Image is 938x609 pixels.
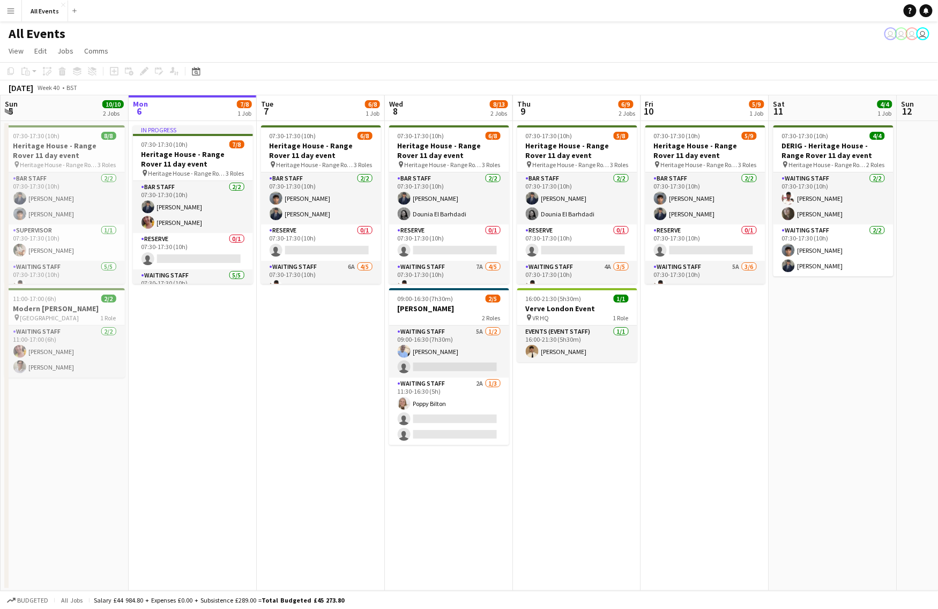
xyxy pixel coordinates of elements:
[131,105,148,117] span: 6
[398,295,453,303] span: 09:00-16:30 (7h30m)
[101,295,116,303] span: 2/2
[619,100,634,108] span: 6/9
[611,161,629,169] span: 3 Roles
[900,105,914,117] span: 12
[358,132,373,140] span: 6/8
[398,132,444,140] span: 07:30-17:30 (10h)
[20,161,98,169] span: Heritage House - Range Rover 11 day event
[517,261,637,359] app-card-role: Waiting Staff4A3/507:30-17:30 (10h)[PERSON_NAME]
[526,295,582,303] span: 16:00-21:30 (5h30m)
[389,304,509,313] h3: [PERSON_NAME]
[101,132,116,140] span: 8/8
[80,44,113,58] a: Comms
[654,132,701,140] span: 07:30-17:30 (10h)
[517,304,637,313] h3: Verve London Event
[614,132,629,140] span: 5/8
[22,1,68,21] button: All Events
[259,105,273,117] span: 7
[229,140,244,148] span: 7/8
[261,261,381,359] app-card-role: Waiting Staff6A4/507:30-17:30 (10h)[PERSON_NAME]
[59,596,85,604] span: All jobs
[389,378,509,445] app-card-role: Waiting Staff2A1/311:30-16:30 (5h)Poppy Bilton
[5,141,125,160] h3: Heritage House - Range Rover 11 day event
[517,326,637,362] app-card-role: Events (Event Staff)1/116:00-21:30 (5h30m)[PERSON_NAME]
[388,105,403,117] span: 8
[261,125,381,284] div: 07:30-17:30 (10h)6/8Heritage House - Range Rover 11 day event Heritage House - Range Rover 11 day...
[533,314,549,322] span: VR HQ
[9,82,33,93] div: [DATE]
[645,224,765,261] app-card-role: Reserve0/107:30-17:30 (10h)
[517,141,637,160] h3: Heritage House - Range Rover 11 day event
[9,26,65,42] h1: All Events
[902,99,914,109] span: Sun
[645,141,765,160] h3: Heritage House - Range Rover 11 day event
[237,109,251,117] div: 1 Job
[5,595,50,606] button: Budgeted
[789,161,867,169] span: Heritage House - Range Rover 11 day event
[878,109,892,117] div: 1 Job
[226,169,244,177] span: 3 Roles
[98,161,116,169] span: 3 Roles
[84,46,108,56] span: Comms
[17,597,48,604] span: Budgeted
[5,172,125,224] app-card-role: Bar Staff2/207:30-17:30 (10h)[PERSON_NAME][PERSON_NAME]
[490,100,508,108] span: 8/13
[5,224,125,261] app-card-role: Supervisor1/107:30-17:30 (10h)[PERSON_NAME]
[773,172,894,224] app-card-role: Waiting Staff2/207:30-17:30 (10h)[PERSON_NAME][PERSON_NAME]
[645,99,654,109] span: Fri
[5,288,125,378] div: 11:00-17:00 (6h)2/2Modern [PERSON_NAME] [GEOGRAPHIC_DATA]1 RoleWaiting Staff2/211:00-17:00 (6h)[P...
[645,172,765,224] app-card-role: Bar Staff2/207:30-17:30 (10h)[PERSON_NAME][PERSON_NAME]
[906,27,919,40] app-user-avatar: Nathan Wong
[5,261,125,359] app-card-role: Waiting Staff5/507:30-17:30 (10h)[PERSON_NAME]
[742,132,757,140] span: 5/9
[749,100,764,108] span: 5/9
[237,100,252,108] span: 7/8
[486,132,501,140] span: 6/8
[773,125,894,276] app-job-card: 07:30-17:30 (10h)4/4DERIG - Heritage House - Range Rover 11 day event Heritage House - Range Rove...
[645,125,765,284] app-job-card: 07:30-17:30 (10h)5/9Heritage House - Range Rover 11 day event Heritage House - Range Rover 11 day...
[772,105,785,117] span: 11
[354,161,373,169] span: 3 Roles
[34,46,47,56] span: Edit
[613,314,629,322] span: 1 Role
[389,288,509,445] app-job-card: 09:00-16:30 (7h30m)2/5[PERSON_NAME]2 RolesWaiting Staff5A1/209:00-16:30 (7h30m)[PERSON_NAME] Wait...
[261,172,381,224] app-card-role: Bar Staff2/207:30-17:30 (10h)[PERSON_NAME][PERSON_NAME]
[35,84,62,92] span: Week 40
[5,125,125,284] app-job-card: 07:30-17:30 (10h)8/8Heritage House - Range Rover 11 day event Heritage House - Range Rover 11 day...
[366,109,379,117] div: 1 Job
[739,161,757,169] span: 3 Roles
[526,132,572,140] span: 07:30-17:30 (10h)
[389,326,509,378] app-card-role: Waiting Staff5A1/209:00-16:30 (7h30m)[PERSON_NAME]
[261,99,273,109] span: Tue
[13,295,57,303] span: 11:00-17:00 (6h)
[94,596,344,604] div: Salary £44 984.80 + Expenses £0.00 + Subsistence £289.00 =
[103,109,123,117] div: 2 Jobs
[53,44,78,58] a: Jobs
[405,161,482,169] span: Heritage House - Range Rover 11 day event
[517,224,637,261] app-card-role: Reserve0/107:30-17:30 (10h)
[661,161,739,169] span: Heritage House - Range Rover 11 day event
[877,100,892,108] span: 4/4
[9,46,24,56] span: View
[517,172,637,224] app-card-role: Bar Staff2/207:30-17:30 (10h)[PERSON_NAME]Dounia El Barhdadi
[517,125,637,284] div: 07:30-17:30 (10h)5/8Heritage House - Range Rover 11 day event Heritage House - Range Rover 11 day...
[884,27,897,40] app-user-avatar: Nathan Wong
[142,140,188,148] span: 07:30-17:30 (10h)
[644,105,654,117] span: 10
[750,109,764,117] div: 1 Job
[533,161,611,169] span: Heritage House - Range Rover 11 day event
[782,132,829,140] span: 07:30-17:30 (10h)
[389,172,509,224] app-card-role: Bar Staff2/207:30-17:30 (10h)[PERSON_NAME]Dounia El Barhdadi
[133,181,253,233] app-card-role: Bar Staff2/207:30-17:30 (10h)[PERSON_NAME][PERSON_NAME]
[57,46,73,56] span: Jobs
[133,125,253,284] app-job-card: In progress07:30-17:30 (10h)7/8Heritage House - Range Rover 11 day event Heritage House - Range R...
[895,27,908,40] app-user-avatar: Nathan Wong
[389,261,509,359] app-card-role: Waiting Staff7A4/507:30-17:30 (10h)[PERSON_NAME]
[389,125,509,284] app-job-card: 07:30-17:30 (10h)6/8Heritage House - Range Rover 11 day event Heritage House - Range Rover 11 day...
[20,314,79,322] span: [GEOGRAPHIC_DATA]
[389,99,403,109] span: Wed
[645,261,765,375] app-card-role: Waiting Staff5A3/607:30-17:30 (10h)[PERSON_NAME]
